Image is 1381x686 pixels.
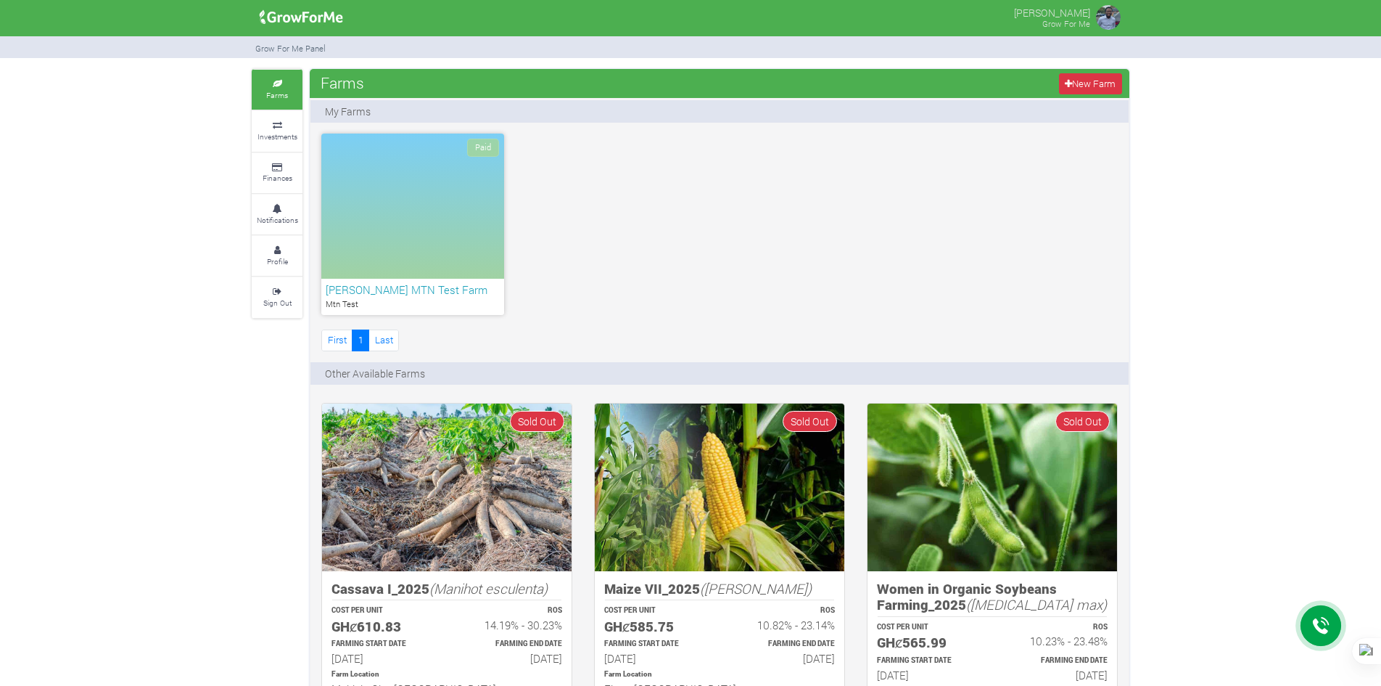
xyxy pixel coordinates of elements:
[733,652,835,665] h6: [DATE]
[467,139,499,157] span: Paid
[331,605,434,616] p: COST PER UNIT
[263,298,292,308] small: Sign Out
[877,581,1108,613] h5: Women in Organic Soybeans Farming_2025
[460,618,562,632] h6: 14.19% - 30.23%
[252,153,302,193] a: Finances
[460,652,562,665] h6: [DATE]
[429,579,548,597] i: (Manihot esculenta)
[1094,3,1123,32] img: growforme image
[331,581,562,597] h5: Cassava I_2025
[604,652,706,665] h6: [DATE]
[604,669,835,680] p: Location of Farm
[252,70,302,110] a: Farms
[1005,634,1108,648] h6: 10.23% - 23.48%
[877,622,979,633] p: COST PER UNIT
[877,656,979,666] p: Estimated Farming Start Date
[877,634,979,651] h5: GHȼ565.99
[368,330,399,351] a: Last
[966,595,1107,613] i: ([MEDICAL_DATA] max)
[460,639,562,650] p: Estimated Farming End Date
[252,277,302,317] a: Sign Out
[321,330,353,351] a: First
[510,411,564,432] span: Sold Out
[326,298,500,311] p: Mtn Test
[733,639,835,650] p: Estimated Farming End Date
[325,104,371,119] p: My Farms
[604,581,835,597] h5: Maize VII_2025
[1055,411,1110,432] span: Sold Out
[1042,18,1090,29] small: Grow For Me
[604,618,706,635] h5: GHȼ585.75
[252,195,302,234] a: Notifications
[321,330,399,351] nav: Page Navigation
[331,639,434,650] p: Estimated Farming Start Date
[257,131,297,142] small: Investments
[255,3,348,32] img: growforme image
[1005,669,1108,682] h6: [DATE]
[331,652,434,665] h6: [DATE]
[325,366,425,381] p: Other Available Farms
[252,111,302,151] a: Investments
[595,404,844,571] img: growforme image
[1005,656,1108,666] p: Estimated Farming End Date
[257,215,298,225] small: Notifications
[255,43,326,54] small: Grow For Me Panel
[604,605,706,616] p: COST PER UNIT
[252,236,302,276] a: Profile
[733,605,835,616] p: ROS
[1005,622,1108,633] p: ROS
[321,134,504,315] a: Paid [PERSON_NAME] MTN Test Farm Mtn Test
[322,404,572,571] img: growforme image
[867,404,1117,571] img: growforme image
[733,618,835,632] h6: 10.82% - 23.14%
[1014,3,1090,20] p: [PERSON_NAME]
[266,90,288,100] small: Farms
[1059,73,1122,94] a: New Farm
[877,669,979,682] h6: [DATE]
[700,579,812,597] i: ([PERSON_NAME])
[783,411,837,432] span: Sold Out
[331,669,562,680] p: Location of Farm
[460,605,562,616] p: ROS
[604,639,706,650] p: Estimated Farming Start Date
[326,283,500,296] h6: [PERSON_NAME] MTN Test Farm
[352,330,369,351] a: 1
[267,256,288,266] small: Profile
[263,173,292,183] small: Finances
[317,68,368,97] span: Farms
[331,618,434,635] h5: GHȼ610.83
